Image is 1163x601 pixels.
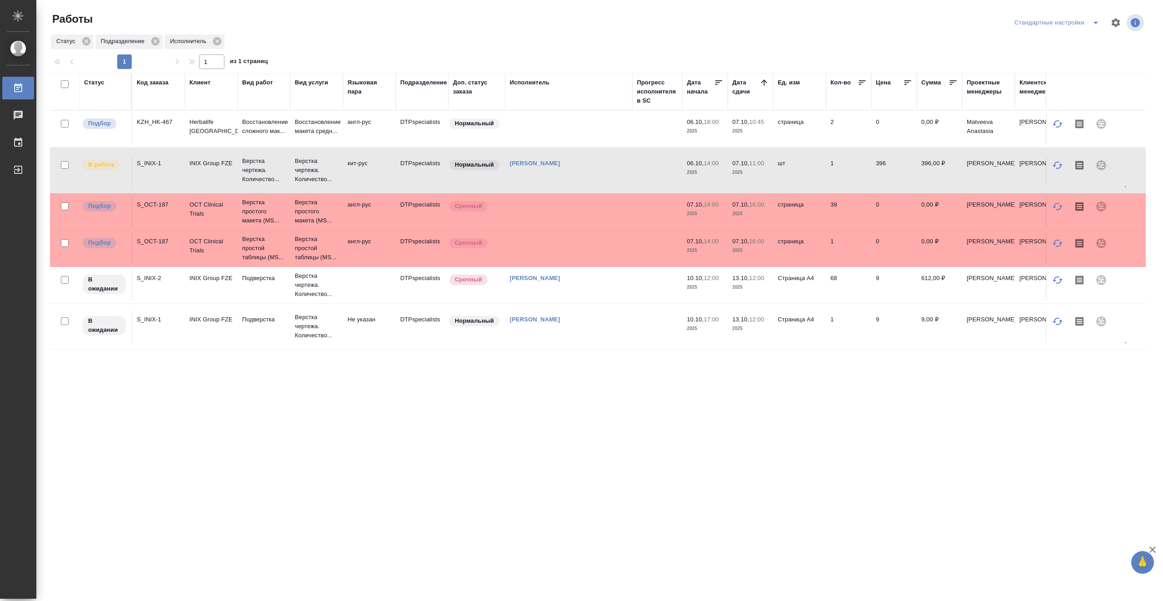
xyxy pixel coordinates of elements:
p: Верстка простой таблицы (MS... [242,235,286,262]
div: Проект не привязан [1090,154,1112,176]
div: S_INIX-2 [137,274,180,283]
div: Статус [51,34,94,49]
p: Верстка чертежа. Количество... [295,313,338,340]
p: 2025 [732,246,769,255]
td: 1 [826,232,871,264]
div: Можно подбирать исполнителей [82,200,127,212]
td: страница [773,196,826,227]
div: Клиентские менеджеры [1019,78,1063,96]
td: Страница А4 [773,310,826,342]
p: 17:00 [704,316,719,323]
td: 0,00 ₽ [917,113,962,145]
div: Исполнитель [510,78,550,87]
td: 39 [826,196,871,227]
p: 06.10, [687,160,704,167]
div: Исполнитель [164,34,224,49]
p: В ожидании [88,275,120,293]
p: INIX Group FZE [189,159,233,168]
td: Страница А4 [773,269,826,301]
p: 07.10, [732,118,749,125]
p: 10.10, [687,316,704,323]
div: Исполнитель назначен, приступать к работе пока рано [82,274,127,295]
div: Код заказа [137,78,169,87]
div: Цена [876,78,891,87]
div: Подразделение [400,78,447,87]
p: 06.10, [687,118,704,125]
p: Подразделение [101,37,148,46]
button: Скопировать мини-бриф [1069,196,1090,217]
td: 396,00 ₽ [917,154,962,186]
div: Кол-во [830,78,851,87]
p: 2025 [687,168,723,177]
button: Обновить [1047,196,1069,217]
p: 2025 [732,209,769,218]
button: Обновить [1047,310,1069,332]
td: DTPspecialists [396,232,448,264]
p: Подбор [88,238,111,247]
p: Подверстка [242,274,286,283]
td: [PERSON_NAME] [962,232,1015,264]
p: 16:00 [749,238,764,245]
button: Скопировать мини-бриф [1069,113,1090,135]
td: 0 [871,113,917,145]
td: 0 [871,232,917,264]
td: [PERSON_NAME] [1015,232,1068,264]
p: 10:45 [749,118,764,125]
p: 2025 [687,283,723,292]
p: Восстановление макета средн... [295,118,338,136]
p: Срочный [455,275,482,284]
p: OCT Clinical Trials [189,237,233,255]
span: 🙏 [1135,553,1150,572]
td: страница [773,232,826,264]
p: В работе [88,160,114,169]
td: 2 [826,113,871,145]
p: INIX Group FZE [189,315,233,324]
div: Вид услуги [295,78,328,87]
p: Подбор [88,202,111,211]
p: 2025 [732,283,769,292]
p: 12:00 [704,275,719,281]
div: S_INIX-1 [137,315,180,324]
div: Проект не привязан [1090,196,1112,217]
td: DTPspecialists [396,196,448,227]
span: Настроить таблицу [1105,12,1127,34]
td: [PERSON_NAME] [1015,154,1068,186]
div: Ед. изм [778,78,800,87]
div: Подразделение [95,34,163,49]
td: DTPspecialists [396,113,448,145]
p: 14:00 [704,160,719,167]
p: 12:00 [749,275,764,281]
p: В ожидании [88,316,120,335]
p: Верстка простого макета (MS... [295,198,338,225]
td: 9,00 ₽ [917,310,962,342]
td: 1 [826,310,871,342]
div: S_OCT-187 [137,237,180,246]
a: [PERSON_NAME] [510,160,560,167]
td: DTPspecialists [396,310,448,342]
td: 396 [871,154,917,186]
td: [PERSON_NAME] [1015,310,1068,342]
button: Обновить [1047,154,1069,176]
a: [PERSON_NAME] [510,316,560,323]
div: Прогресс исполнителя в SC [637,78,678,105]
button: Скопировать мини-бриф [1069,269,1090,291]
td: 68 [826,269,871,301]
button: Обновить [1047,113,1069,135]
p: 14:00 [704,201,719,208]
p: Исполнитель [170,37,209,46]
p: Нормальный [455,160,494,169]
p: Срочный [455,238,482,247]
p: Верстка чертежа. Количество... [295,157,338,184]
p: 12:00 [749,316,764,323]
button: 🙏 [1131,551,1154,574]
a: [PERSON_NAME] [510,275,560,281]
td: [PERSON_NAME] [962,196,1015,227]
p: 07.10, [687,201,704,208]
p: 18:00 [704,118,719,125]
p: 2025 [732,127,769,136]
td: [PERSON_NAME] [962,154,1015,186]
td: Matveeva Anastasia [962,113,1015,145]
p: 2025 [687,209,723,218]
div: Исполнитель выполняет работу [82,159,127,171]
p: INIX Group FZE [189,274,233,283]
